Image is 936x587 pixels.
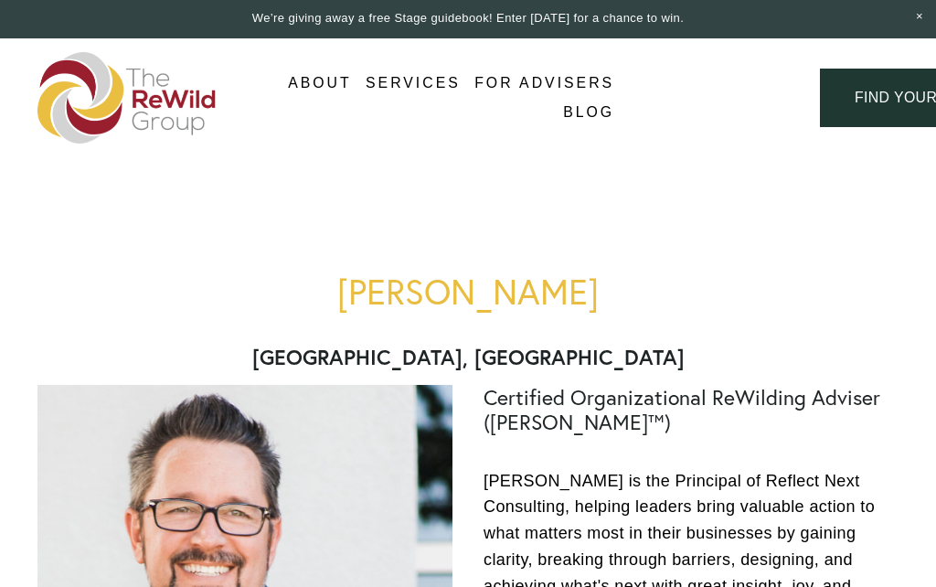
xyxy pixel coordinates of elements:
a: folder dropdown [366,69,461,98]
strong: [GEOGRAPHIC_DATA], [GEOGRAPHIC_DATA] [252,343,685,370]
img: The ReWild Group [37,52,217,144]
span: About [288,70,352,97]
span: Services [366,70,461,97]
a: Blog [563,98,614,127]
a: folder dropdown [288,69,352,98]
a: For Advisers [474,69,614,98]
h1: [PERSON_NAME] [37,272,899,312]
h2: Certified Organizational ReWilding Adviser ([PERSON_NAME]™) [484,385,899,434]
